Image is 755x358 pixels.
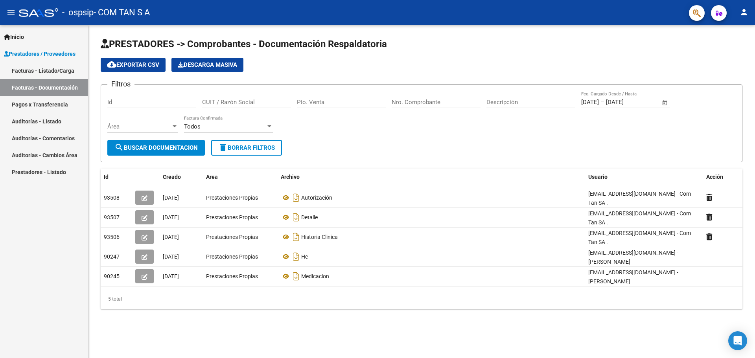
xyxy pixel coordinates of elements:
span: Exportar CSV [107,61,159,68]
i: Descargar documento [291,270,301,283]
span: – [600,99,604,106]
datatable-header-cell: Usuario [585,169,703,185]
span: [DATE] [163,214,179,220]
span: 93507 [104,214,120,220]
h3: Filtros [107,79,134,90]
span: Acción [706,174,723,180]
span: Usuario [588,174,608,180]
button: Exportar CSV [101,58,166,72]
button: Borrar Filtros [211,140,282,156]
input: Fecha inicio [581,99,599,106]
span: Hc [301,253,308,260]
span: [DATE] [163,273,179,279]
datatable-header-cell: Creado [160,169,203,185]
mat-icon: person [739,7,749,17]
span: [DATE] [163,234,179,240]
span: Prestaciones Propias [206,214,258,220]
span: Prestaciones Propias [206,195,258,201]
span: 93508 [104,195,120,201]
span: Creado [163,174,181,180]
datatable-header-cell: Area [203,169,278,185]
span: Prestadores / Proveedores [4,50,75,58]
span: [DATE] [163,195,179,201]
datatable-header-cell: Archivo [278,169,585,185]
div: 5 total [101,289,742,309]
i: Descargar documento [291,211,301,224]
span: [EMAIL_ADDRESS][DOMAIN_NAME] - [PERSON_NAME] [588,269,678,285]
span: 90245 [104,273,120,279]
span: - ospsip [62,4,94,21]
span: Id [104,174,109,180]
span: 93506 [104,234,120,240]
button: Buscar Documentacion [107,140,205,156]
i: Descargar documento [291,191,301,204]
span: Todos [184,123,201,130]
input: Fecha fin [606,99,644,106]
span: Prestaciones Propias [206,234,258,240]
span: - COM TAN S A [94,4,150,21]
span: Area [206,174,218,180]
span: [DATE] [163,253,179,260]
span: Prestaciones Propias [206,273,258,279]
span: PRESTADORES -> Comprobantes - Documentación Respaldatoria [101,39,387,50]
span: Área [107,123,171,130]
span: [EMAIL_ADDRESS][DOMAIN_NAME] - Com Tan SA . [588,191,691,206]
mat-icon: cloud_download [107,60,116,69]
span: Descarga Masiva [178,61,237,68]
i: Descargar documento [291,250,301,263]
div: Open Intercom Messenger [728,331,747,350]
mat-icon: search [114,143,124,152]
button: Descarga Masiva [171,58,243,72]
span: Borrar Filtros [218,144,275,151]
mat-icon: delete [218,143,228,152]
button: Open calendar [661,98,670,107]
mat-icon: menu [6,7,16,17]
span: Buscar Documentacion [114,144,198,151]
datatable-header-cell: Id [101,169,132,185]
span: Archivo [281,174,300,180]
span: Medicacion [301,273,329,279]
span: Autorización [301,195,332,201]
span: Prestaciones Propias [206,253,258,260]
span: 90247 [104,253,120,260]
span: Inicio [4,33,24,41]
span: Historia Clinica [301,234,338,240]
app-download-masive: Descarga masiva de comprobantes (adjuntos) [171,58,243,72]
span: [EMAIL_ADDRESS][DOMAIN_NAME] - Com Tan SA . [588,210,691,226]
i: Descargar documento [291,231,301,243]
span: [EMAIL_ADDRESS][DOMAIN_NAME] - Com Tan SA . [588,230,691,245]
span: Detalle [301,214,318,220]
datatable-header-cell: Acción [703,169,742,185]
span: [EMAIL_ADDRESS][DOMAIN_NAME] - [PERSON_NAME] [588,250,678,265]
